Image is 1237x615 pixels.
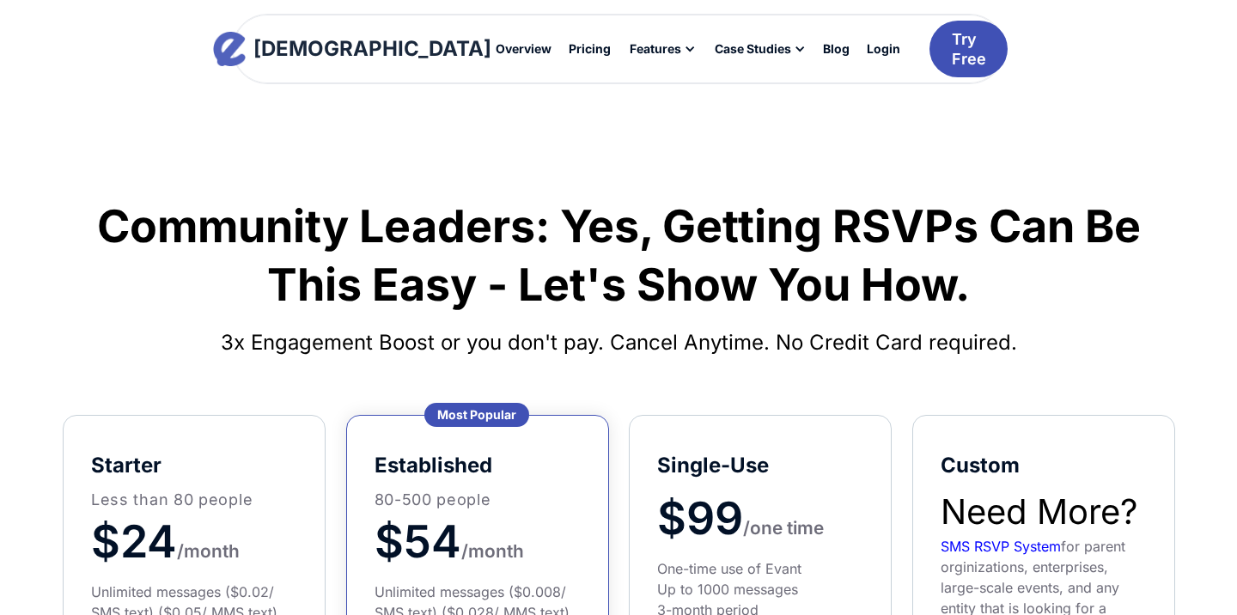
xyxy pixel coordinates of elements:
[461,540,468,562] span: /
[253,39,491,59] div: [DEMOGRAPHIC_DATA]
[496,43,551,55] div: Overview
[375,452,581,479] h5: established
[229,32,476,66] a: home
[63,322,1174,363] h4: 3x Engagement Boost or you don't pay. Cancel Anytime. No Credit Card required.
[424,403,529,427] div: Most Popular
[867,43,900,55] div: Login
[704,34,814,64] div: Case Studies
[487,34,560,64] a: Overview
[375,488,581,511] p: 80-500 people
[91,515,177,569] span: $24
[929,21,1008,78] a: Try Free
[630,43,681,55] div: Features
[63,198,1174,314] h1: Community Leaders: Yes, Getting RSVPs Can Be This Easy - Let's Show You How.
[952,29,986,70] div: Try Free
[823,43,850,55] div: Blog
[941,452,1147,479] h5: Custom
[177,540,240,562] span: /month
[91,488,297,511] p: Less than 80 people
[657,491,743,545] span: $99
[743,517,824,539] span: /one time
[468,540,524,562] span: month
[375,515,461,569] span: $54
[858,34,909,64] a: Login
[468,515,524,569] a: month
[941,488,1147,536] h2: Need More?
[91,452,297,479] h5: starter
[657,452,863,479] h5: Single-Use
[569,43,611,55] div: Pricing
[941,538,1061,555] a: SMS RSVP System
[814,34,858,64] a: Blog
[619,34,704,64] div: Features
[715,43,791,55] div: Case Studies
[560,34,619,64] a: Pricing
